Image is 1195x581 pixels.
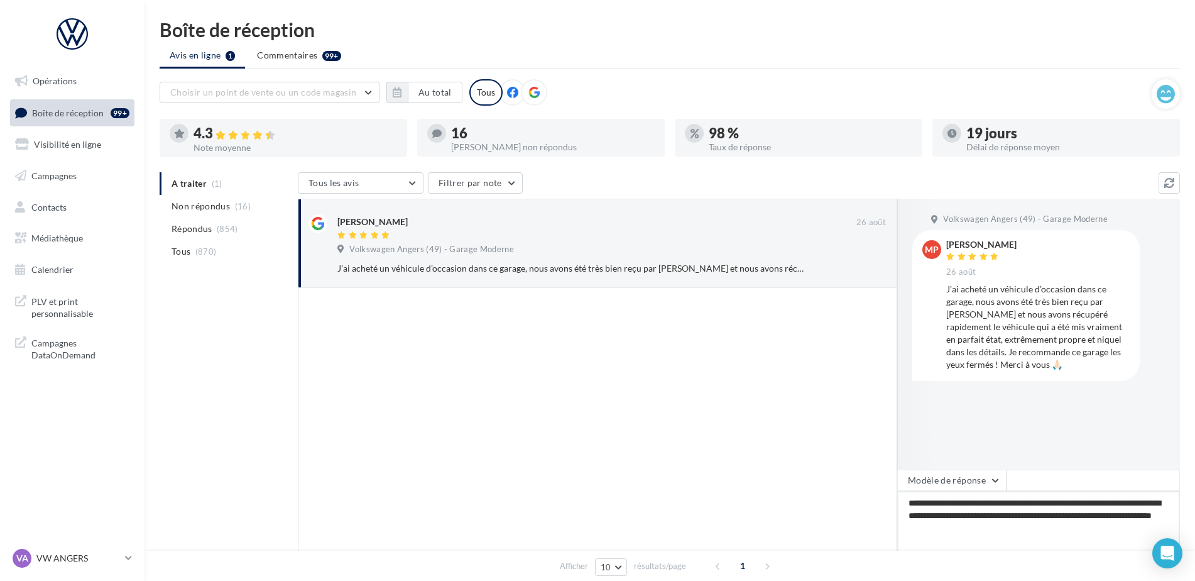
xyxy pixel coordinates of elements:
div: Taux de réponse [709,143,912,152]
p: VW ANGERS [36,552,120,565]
a: VA VW ANGERS [10,546,134,570]
a: PLV et print personnalisable [8,288,137,325]
div: 98 % [709,126,912,140]
span: Volkswagen Angers (49) - Garage Moderne [943,214,1108,225]
div: [PERSON_NAME] non répondus [451,143,655,152]
span: Commentaires [257,49,317,62]
span: Opérations [33,75,77,86]
a: Campagnes [8,163,137,189]
span: (854) [217,224,238,234]
span: Campagnes DataOnDemand [31,335,129,362]
div: 99+ [111,108,129,118]
button: Choisir un point de vente ou un code magasin [160,82,379,103]
a: Visibilité en ligne [8,131,137,158]
div: 99+ [322,51,341,61]
span: VA [16,552,28,565]
button: Au total [408,82,462,103]
span: 1 [733,556,753,576]
button: Au total [386,82,462,103]
span: (16) [235,201,251,211]
span: Calendrier [31,264,74,275]
span: MP [925,243,939,256]
div: [PERSON_NAME] [946,240,1017,249]
span: Volkswagen Angers (49) - Garage Moderne [349,244,514,255]
a: Boîte de réception99+ [8,99,137,126]
span: 26 août [946,267,976,278]
span: PLV et print personnalisable [31,293,129,320]
span: 10 [601,562,611,572]
div: [PERSON_NAME] [337,216,408,228]
button: Tous les avis [298,172,423,194]
div: Note moyenne [194,143,397,152]
div: Open Intercom Messenger [1152,538,1182,568]
div: 19 jours [966,126,1170,140]
span: Contacts [31,201,67,212]
span: Médiathèque [31,233,83,243]
span: Visibilité en ligne [34,139,101,150]
div: Tous [469,79,503,106]
span: (870) [195,246,217,257]
a: Calendrier [8,257,137,283]
a: Médiathèque [8,225,137,252]
span: Tous [172,245,190,258]
button: 10 [595,558,627,576]
span: Afficher [560,560,588,572]
a: Opérations [8,68,137,94]
div: J’ai acheté un véhicule d’occasion dans ce garage, nous avons été très bien reçu par [PERSON_NAME... [337,262,804,275]
a: Contacts [8,194,137,221]
div: 4.3 [194,126,397,141]
div: J’ai acheté un véhicule d’occasion dans ce garage, nous avons été très bien reçu par [PERSON_NAME... [946,283,1130,371]
button: Modèle de réponse [897,470,1007,491]
div: Délai de réponse moyen [966,143,1170,152]
div: Boîte de réception [160,20,1180,39]
span: Répondus [172,223,212,235]
a: Campagnes DataOnDemand [8,329,137,367]
span: résultats/page [634,560,686,572]
span: Tous les avis [308,177,359,188]
span: Campagnes [31,170,77,181]
span: Choisir un point de vente ou un code magasin [170,87,356,97]
span: Non répondus [172,200,230,213]
span: 26 août [856,217,886,228]
span: Boîte de réception [32,107,104,118]
button: Filtrer par note [428,172,523,194]
div: 16 [451,126,655,140]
